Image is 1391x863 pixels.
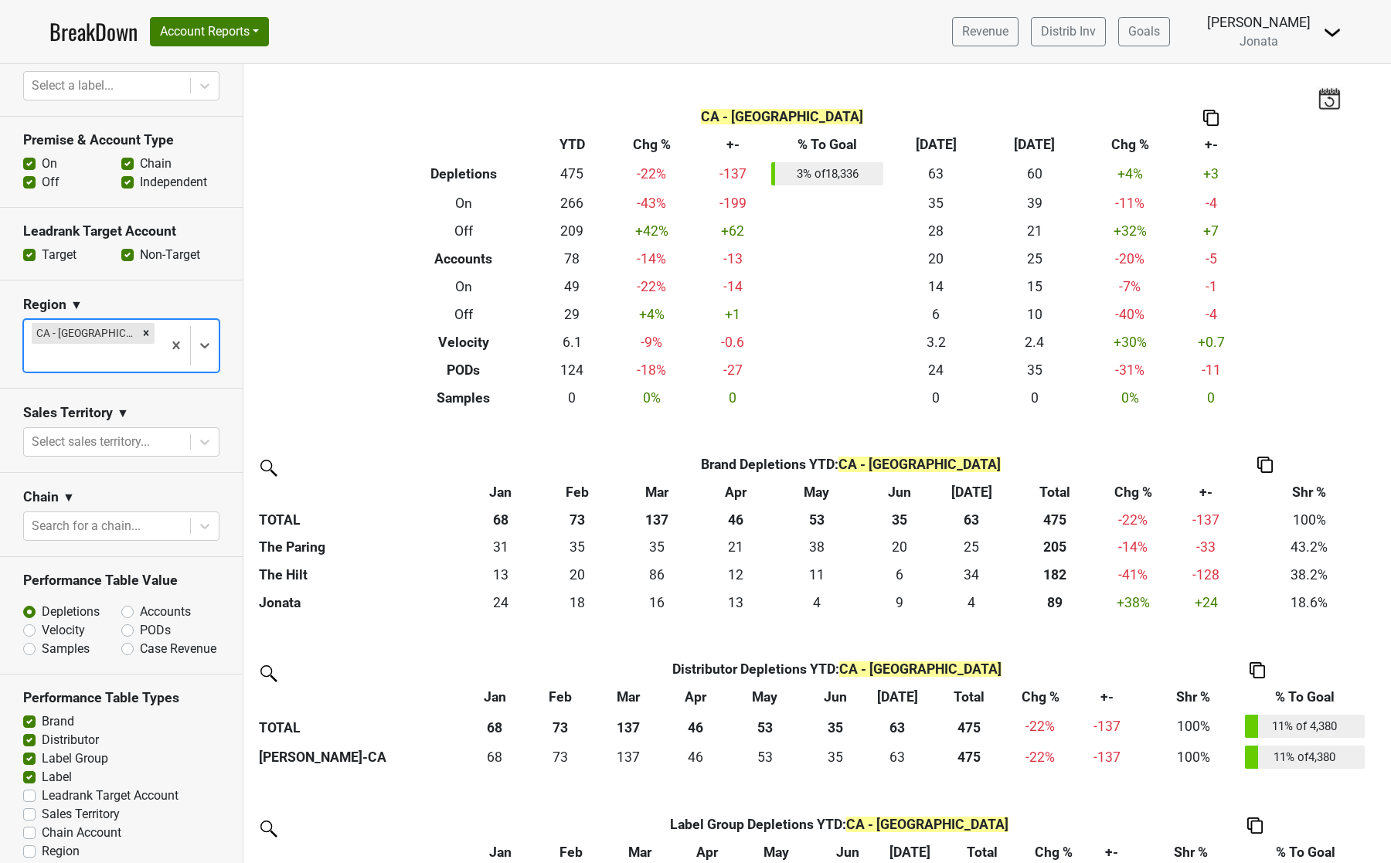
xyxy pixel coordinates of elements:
td: +62 [698,217,768,245]
th: Total: activate to sort column ascending [927,684,1012,712]
th: TOTAL [255,712,462,742]
td: -14 [698,273,768,301]
th: Label Group Depletions YTD : [539,811,1141,839]
th: 73 [528,712,593,742]
span: ▼ [70,296,83,314]
th: % To Goal [768,131,887,158]
td: 63 [887,158,985,189]
td: 73.33 [528,742,593,773]
th: 73 [539,506,616,534]
td: 0 [539,384,606,412]
a: Distrib Inv [1031,17,1106,46]
th: 475 [927,712,1012,742]
label: Depletions [42,603,100,621]
td: -137 [698,158,768,189]
label: Chain [140,155,172,173]
th: Shr %: activate to sort column ascending [1250,478,1368,506]
td: -11 [1176,356,1246,384]
th: 475 [1005,506,1104,534]
th: Apr: activate to sort column ascending [698,478,773,506]
td: 53 [727,742,802,773]
div: 68 [466,747,524,767]
th: Jul: activate to sort column ascending [938,478,1005,506]
td: 31 [462,534,539,562]
th: Chg %: activate to sort column ascending [1012,684,1069,712]
td: 100% [1250,506,1368,534]
div: 24 [466,593,536,613]
td: -20 % [1083,245,1175,273]
div: CA - [GEOGRAPHIC_DATA] [32,323,138,343]
div: 35 [620,537,695,557]
label: Independent [140,173,207,192]
td: 2.4 [985,328,1083,356]
th: % To Goal: activate to sort column ascending [1241,684,1369,712]
div: 63 [872,747,923,767]
td: 25 [985,245,1083,273]
span: CA - [GEOGRAPHIC_DATA] [838,457,1001,472]
th: 35 [802,712,869,742]
td: 209 [539,217,606,245]
span: CA - [GEOGRAPHIC_DATA] [839,661,1002,677]
td: 100% [1145,712,1241,742]
img: Copy to clipboard [1203,110,1219,126]
td: 35 [802,742,869,773]
td: 0 [887,384,985,412]
th: [DATE] [887,131,985,158]
div: -128 [1165,565,1246,585]
td: 38 [773,534,860,562]
td: 4 [938,589,1005,617]
th: [DATE] [985,131,1083,158]
td: +38 % [1104,589,1161,617]
label: Target [42,246,77,264]
th: 475.080 [927,742,1012,773]
img: filter [255,815,280,840]
th: 137 [616,506,698,534]
td: -7 % [1083,273,1175,301]
th: 35 [860,506,938,534]
div: Remove CA - Los Angeles [138,323,155,343]
div: 73 [532,747,590,767]
td: +42 % [606,217,698,245]
span: Jonata [1240,34,1278,49]
th: 68 [462,506,539,534]
td: -22 % [606,158,698,189]
td: 29 [539,301,606,328]
td: -0.6 [698,328,768,356]
th: Distributor Depletions YTD : [528,656,1145,684]
td: 20 [539,562,616,589]
td: -41 % [1104,562,1161,589]
div: 6 [864,565,935,585]
td: +7 [1176,217,1246,245]
span: -22% [1025,719,1055,734]
span: CA - [GEOGRAPHIC_DATA] [701,109,863,124]
a: Revenue [952,17,1019,46]
div: 35 [806,747,866,767]
td: 12.5 [462,562,539,589]
img: Dropdown Menu [1323,23,1342,42]
span: -137 [1093,719,1121,734]
h3: Sales Territory [23,405,113,421]
td: 9 [860,589,938,617]
label: PODs [140,621,171,640]
td: -4 [1176,301,1246,328]
th: Apr: activate to sort column ascending [663,684,727,712]
th: 68 [462,712,528,742]
td: -22 % [1012,742,1069,773]
th: Chg % [1083,131,1175,158]
th: +- [1176,131,1246,158]
th: The Hilt [255,562,462,589]
div: 137 [597,747,660,767]
td: 21 [698,534,773,562]
th: On [389,273,539,301]
th: +-: activate to sort column ascending [1161,478,1250,506]
td: 45.92 [663,742,727,773]
div: 475 [930,747,1008,767]
th: &nbsp;: activate to sort column ascending [255,478,462,506]
div: 35 [543,537,612,557]
th: Feb: activate to sort column ascending [539,478,616,506]
th: 88.580 [1005,589,1104,617]
div: 11 [777,565,856,585]
th: 53 [773,506,860,534]
td: 6.1 [539,328,606,356]
td: +0.7 [1176,328,1246,356]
